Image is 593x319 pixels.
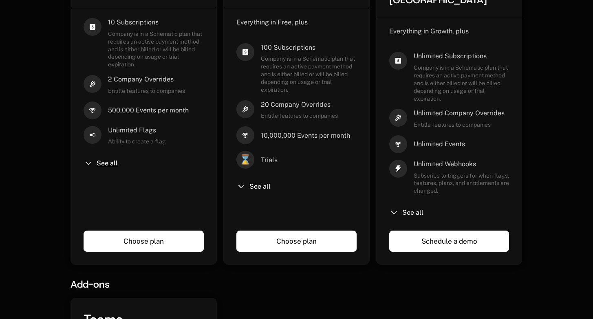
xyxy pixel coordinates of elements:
[261,55,357,93] span: Company is in a Schematic plan that requires an active payment method and is either billed or wil...
[389,208,399,218] i: chevron-down
[261,100,338,109] span: 20 Company Overrides
[236,126,254,144] i: signal
[414,140,465,149] span: Unlimited Events
[261,156,278,165] span: Trials
[236,43,254,61] i: cashapp
[236,100,254,118] i: hammer
[84,18,101,36] i: cashapp
[414,121,505,129] span: Entitle features to companies
[236,151,254,169] span: ⌛
[236,182,246,191] i: chevron-down
[108,30,204,68] span: Company is in a Schematic plan that requires an active payment method and is either billed or wil...
[84,126,101,144] i: boolean-on
[414,160,509,169] span: Unlimited Webhooks
[249,183,271,190] span: See all
[236,231,357,252] a: Choose plan
[414,109,505,118] span: Unlimited Company Overrides
[414,64,509,102] span: Company is in a Schematic plan that requires an active payment method and is either billed or wil...
[261,43,357,52] span: 100 Subscriptions
[84,75,101,93] i: hammer
[84,158,93,168] i: chevron-down
[389,109,407,127] i: hammer
[389,52,407,70] i: cashapp
[108,106,189,115] span: 500,000 Events per month
[108,138,166,145] span: Ability to create a flag
[84,101,101,119] i: signal
[414,172,509,195] span: Subscribe to triggers for when flags, features, plans, and entitlements are changed.
[108,18,204,27] span: 10 Subscriptions
[97,160,118,167] span: See all
[71,278,110,291] span: Add-ons
[402,209,423,216] span: See all
[236,18,308,26] span: Everything in Free, plus
[389,27,469,35] span: Everything in Growth, plus
[84,231,204,252] a: Choose plan
[261,131,350,140] span: 10,000,000 Events per month
[108,75,185,84] span: 2 Company Overrides
[108,87,185,95] span: Entitle features to companies
[389,135,407,153] i: signal
[389,160,407,178] i: thunder
[414,52,509,61] span: Unlimited Subscriptions
[108,126,166,135] span: Unlimited Flags
[389,231,509,252] a: Schedule a demo
[261,112,338,120] span: Entitle features to companies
